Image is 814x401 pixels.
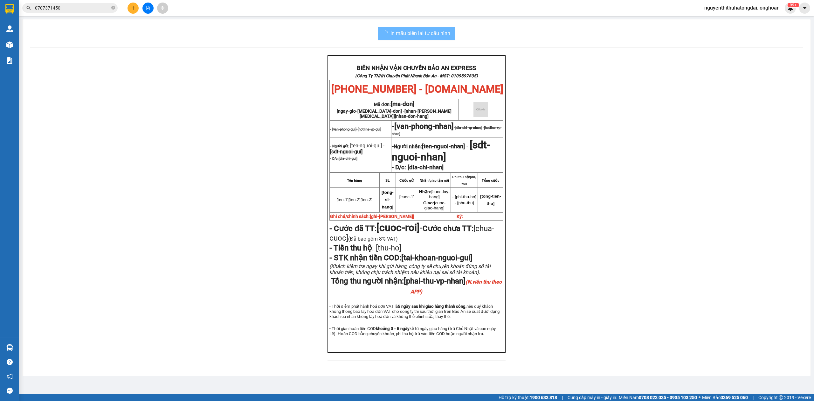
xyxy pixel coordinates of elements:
strong: Nhận/giao tận nơi [420,179,449,182]
span: [tong-sl-hang] [382,190,394,209]
span: Cung cấp máy in - giấy in: [568,394,617,401]
strong: - Người gửi: [330,144,349,148]
span: [thu-ho] [374,243,401,252]
span: [ngay-gio-[MEDICAL_DATA]-don] - [337,109,452,119]
span: [ten-nguoi-nhan] [422,143,465,150]
strong: - [392,143,465,150]
sup: 321 [787,3,799,7]
span: ⚪️ [699,396,700,399]
strong: 1900 633 818 [530,395,557,400]
span: aim [160,6,165,10]
span: [hotline-vp-gui] [358,127,381,131]
strong: - Tiền thu hộ [329,243,372,252]
strong: [dia-chi-nhan] [408,164,444,171]
span: - [phu-thu] [455,200,474,205]
span: - [376,222,423,234]
span: question-circle [7,359,13,365]
span: [cuoc-giao-hang] [423,200,445,210]
span: [cuoc-lay-hang] [419,189,450,199]
span: Miền Nam [619,394,697,401]
span: - Thời điểm phát hành hoá đơn VAT là nếu quý khách không thông báo lấy hoá đơn VAT cho công ty th... [329,304,499,319]
span: [cuoc-1] [399,194,414,199]
span: [phai-thu-vp-nhan] [404,277,502,295]
span: : [329,224,423,233]
span: [van-phong-nhan] [394,122,454,131]
strong: Tên hàng [347,179,362,182]
span: : [329,243,401,252]
strong: Cước gửi [399,179,414,182]
strong: khoảng 3 - 5 ngày [376,326,410,331]
strong: BIÊN NHẬN VẬN CHUYỂN BẢO AN EXPRESS [357,65,476,72]
span: [ten-1] [336,197,348,202]
strong: - Cước đã TT [329,224,375,233]
span: [ma-don] [391,101,414,108]
span: - [392,125,502,136]
span: [ten-2] [348,197,361,202]
span: - [phi-thu-ho] [452,194,476,199]
strong: (Công Ty TNHH Chuyển Phát Nhanh Bảo An - MST: 0109597835) [355,74,478,78]
span: file-add [146,6,150,10]
span: (Đã bao gồm 8% VAT) [348,236,398,242]
span: [sdt-nguoi-nhan] [392,139,490,163]
span: - [465,144,470,150]
span: [nhan-[PERSON_NAME][MEDICAL_DATA]] [360,109,452,119]
span: Hỗ trợ kỹ thuật: [499,394,557,401]
span: | [753,394,754,401]
strong: Ký: [457,214,463,219]
span: [sdt-nguoi-gui] [330,149,362,155]
span: close-circle [111,6,115,10]
img: qr-code [473,102,488,117]
span: In mẫu biên lai tự cấu hình [390,29,450,37]
span: message [7,388,13,394]
img: solution-icon [6,57,13,64]
span: Người nhận: [394,144,465,150]
strong: - D/c: [330,157,357,161]
strong: Phí thu hộ/phụ thu [452,175,476,186]
span: [ten-3] [361,197,373,202]
strong: 5 ngày sau khi giao hàng thành công, [398,304,466,309]
span: copyright [779,395,783,400]
span: [tong-tien-thu] [480,194,501,206]
button: plus [128,3,139,14]
strong: Nhận: [419,189,431,194]
strong: Giao: [423,200,434,205]
span: plus [131,6,135,10]
span: Miền Bắc [702,394,748,401]
strong: SL [385,179,390,182]
span: loading [383,31,390,36]
span: [ten-nguoi-gui] - [330,143,384,155]
span: - [van-phong-gui]- [330,127,381,131]
span: caret-down [802,5,808,11]
img: icon-new-feature [788,5,793,11]
button: file-add [142,3,154,14]
strong: - D/c: [392,164,406,171]
span: - STK nhận tiền COD: [329,253,473,262]
img: warehouse-icon [6,344,13,351]
img: warehouse-icon [6,25,13,32]
span: [dia-chi-gui] [339,157,357,161]
strong: 0708 023 035 - 0935 103 250 [639,395,697,400]
span: search [26,6,31,10]
span: - [392,122,394,131]
button: caret-down [799,3,810,14]
strong: 0369 525 060 [721,395,748,400]
span: [tai-khoan-nguoi-gui] [401,253,473,262]
img: logo-vxr [5,4,14,14]
span: close-circle [111,5,115,11]
span: [ghi-[PERSON_NAME]] [370,214,414,219]
span: notification [7,373,13,379]
span: nguyenthithuhatongdai.longhoan [699,4,785,12]
strong: [cuoc-roi] [376,222,420,234]
button: aim [157,3,168,14]
span: | [562,394,563,401]
span: [nhan-don-hang] [395,114,429,119]
button: In mẫu biên lai tự cấu hình [378,27,455,40]
input: Tìm tên, số ĐT hoặc mã đơn [35,4,110,11]
strong: Ghi chú/chính sách: [330,214,414,219]
span: Mã đơn: [374,102,414,107]
strong: Cước chưa TT: [423,224,473,233]
span: - Thời gian hoàn tiền COD kể từ ngày giao hàng (trừ Chủ Nhật và các ngày Lễ). Hoàn COD bằng chuyể... [329,326,496,336]
span: (Khách kiểm tra ngay khi gửi hàng, công ty sẽ chuyển khoản đúng số tài khoản trên, không chịu trá... [329,263,491,275]
span: [PHONE_NUMBER] - [DOMAIN_NAME] [331,83,503,95]
span: Tổng thu người nhận: [331,277,502,295]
